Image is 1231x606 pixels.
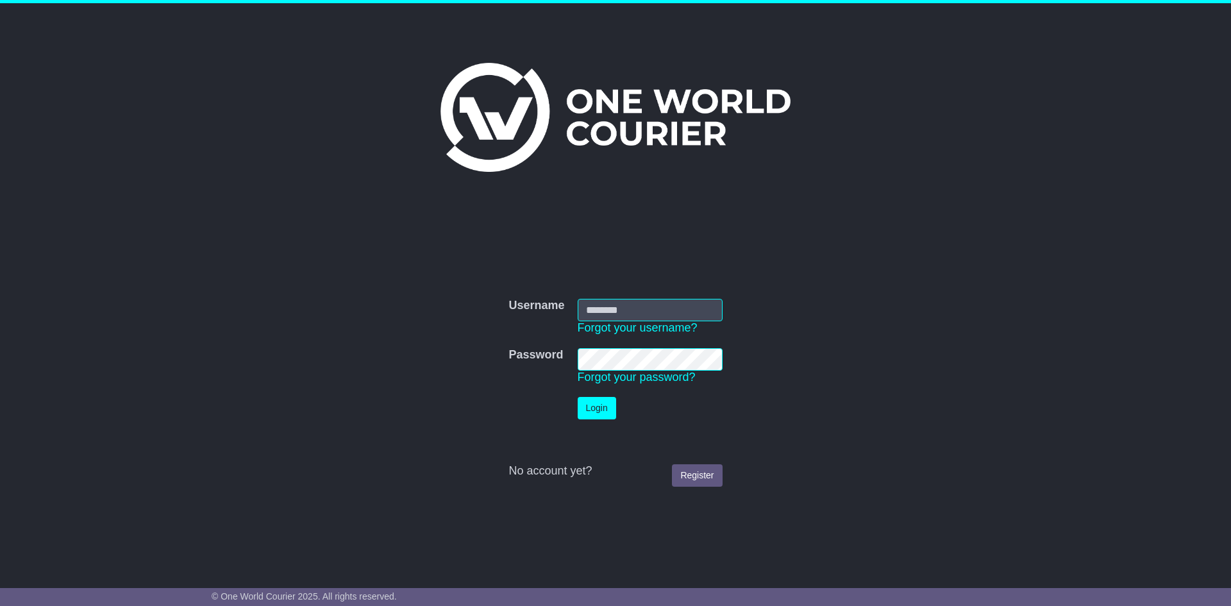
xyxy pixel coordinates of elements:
label: Password [508,348,563,362]
a: Forgot your username? [578,321,698,334]
a: Forgot your password? [578,371,696,383]
label: Username [508,299,564,313]
span: © One World Courier 2025. All rights reserved. [212,591,397,602]
div: No account yet? [508,464,722,478]
img: One World [440,63,791,172]
a: Register [672,464,722,487]
button: Login [578,397,616,419]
